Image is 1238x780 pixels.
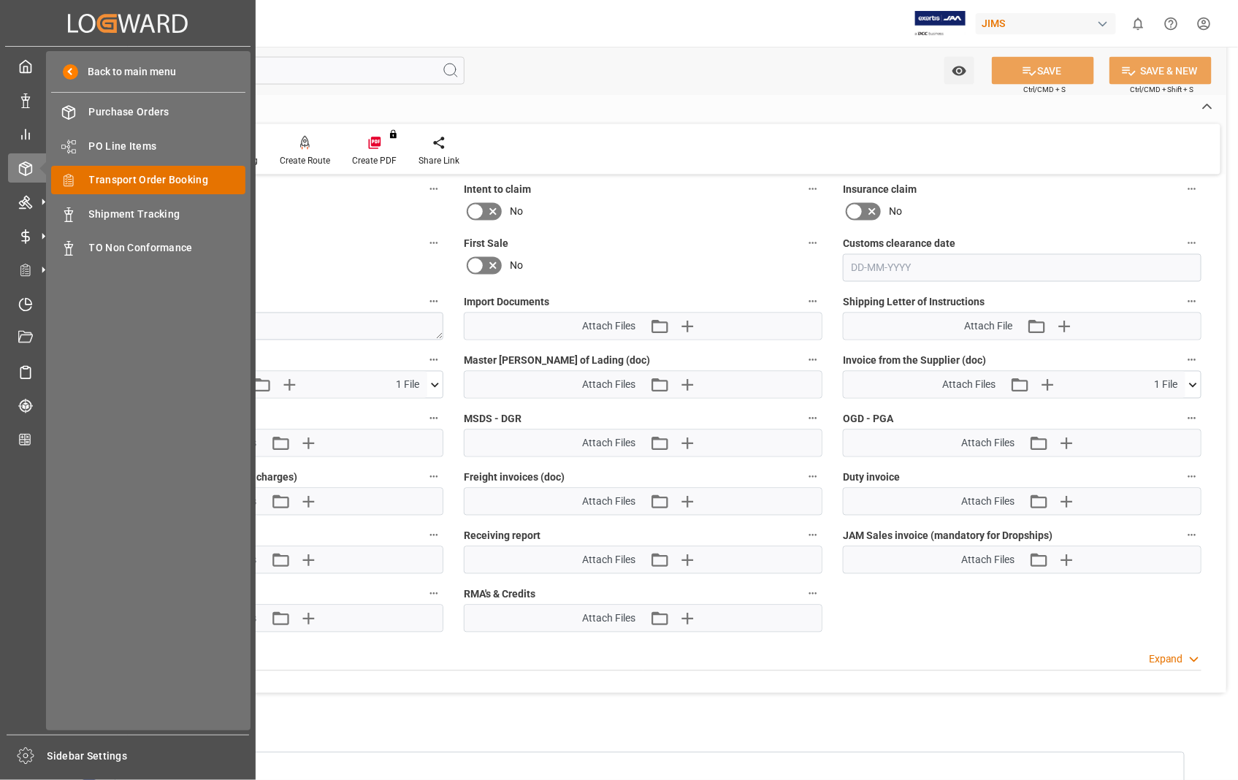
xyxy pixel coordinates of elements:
[961,436,1015,451] span: Attach Files
[8,52,248,80] a: My Cockpit
[803,180,822,199] button: Intent to claim
[464,353,650,369] span: Master [PERSON_NAME] of Lading (doc)
[51,234,245,262] a: TO Non Conformance
[1182,234,1201,253] button: Customs clearance date
[1122,7,1155,40] button: show 0 new notifications
[803,584,822,603] button: RMA's & Credits
[8,324,248,352] a: Document Management
[582,553,635,568] span: Attach Files
[89,104,246,120] span: Purchase Orders
[1154,378,1177,393] span: 1 File
[464,529,540,544] span: Receiving report
[8,289,248,318] a: Timeslot Management V2
[89,207,246,222] span: Shipment Tracking
[1182,180,1201,199] button: Insurance claim
[964,319,1012,334] span: Attach File
[89,172,246,188] span: Transport Order Booking
[1109,57,1212,85] button: SAVE & NEW
[976,9,1122,37] button: JIMS
[843,295,985,310] span: Shipping Letter of Instructions
[961,553,1015,568] span: Attach Files
[280,154,330,167] div: Create Route
[942,378,996,393] span: Attach Files
[582,494,635,510] span: Attach Files
[1182,292,1201,311] button: Shipping Letter of Instructions
[510,204,523,220] span: No
[464,587,535,603] span: RMA's & Credits
[8,357,248,386] a: Sailing Schedules
[464,295,549,310] span: Import Documents
[424,292,443,311] button: Customs entry number
[396,378,419,393] span: 1 File
[1149,652,1183,668] div: Expand
[843,412,893,427] span: OGD - PGA
[464,183,531,198] span: Intent to claim
[582,436,635,451] span: Attach Files
[89,240,246,256] span: TO Non Conformance
[8,391,248,420] a: Tracking Shipment
[89,139,246,154] span: PO Line Items
[424,584,443,603] button: Proof of Delivery (POD)
[464,470,565,486] span: Freight invoices (doc)
[419,154,459,167] div: Share Link
[582,378,635,393] span: Attach Files
[843,470,900,486] span: Duty invoice
[8,120,248,148] a: My Reports
[47,749,250,764] span: Sidebar Settings
[803,467,822,486] button: Freight invoices (doc)
[464,237,508,252] span: First Sale
[961,494,1015,510] span: Attach Files
[424,351,443,370] button: Packing List
[843,529,1052,544] span: JAM Sales invoice (mandatory for Dropships)
[1023,84,1066,95] span: Ctrl/CMD + S
[51,166,245,194] a: Transport Order Booking
[1182,409,1201,428] button: OGD - PGA
[424,180,443,199] button: Receiving report
[843,353,986,369] span: Invoice from the Supplier (doc)
[51,98,245,126] a: Purchase Orders
[510,259,523,274] span: No
[464,412,521,427] span: MSDS - DGR
[582,611,635,627] span: Attach Files
[8,85,248,114] a: Data Management
[803,292,822,311] button: Import Documents
[843,237,955,252] span: Customs clearance date
[424,234,443,253] button: Carrier /Forwarder claim
[1130,84,1194,95] span: Ctrl/CMD + Shift + S
[803,234,822,253] button: First Sale
[582,319,635,334] span: Attach Files
[944,57,974,85] button: open menu
[1182,351,1201,370] button: Invoice from the Supplier (doc)
[424,467,443,486] button: Quote (Freight and/or any additional charges)
[803,526,822,545] button: Receiving report
[803,351,822,370] button: Master [PERSON_NAME] of Lading (doc)
[8,425,248,454] a: CO2 Calculator
[67,57,465,85] input: Search Fields
[1155,7,1188,40] button: Help Center
[915,11,966,37] img: Exertis%20JAM%20-%20Email%20Logo.jpg_1722504956.jpg
[424,409,443,428] button: Preferential tariff
[843,183,917,198] span: Insurance claim
[51,199,245,228] a: Shipment Tracking
[843,254,1201,282] input: DD-MM-YYYY
[803,409,822,428] button: MSDS - DGR
[992,57,1094,85] button: SAVE
[1182,526,1201,545] button: JAM Sales invoice (mandatory for Dropships)
[51,131,245,160] a: PO Line Items
[78,64,177,80] span: Back to main menu
[424,526,443,545] button: Claim documents
[976,13,1116,34] div: JIMS
[889,204,902,220] span: No
[1182,467,1201,486] button: Duty invoice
